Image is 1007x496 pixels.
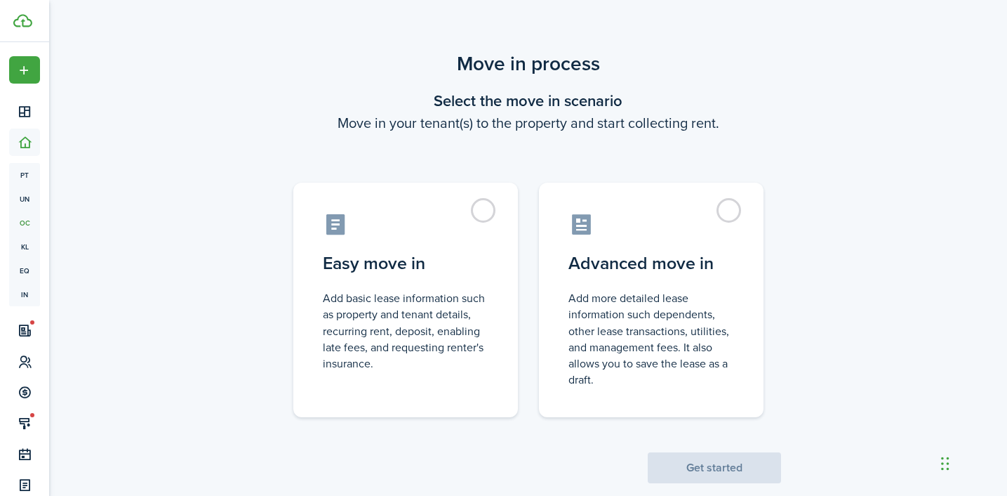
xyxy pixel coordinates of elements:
a: oc [9,211,40,235]
img: TenantCloud [13,14,32,27]
div: Drag [941,443,949,485]
button: Open menu [9,56,40,84]
control-radio-card-description: Add basic lease information such as property and tenant details, recurring rent, deposit, enablin... [323,290,488,372]
a: un [9,187,40,211]
a: eq [9,259,40,282]
a: in [9,282,40,306]
control-radio-card-description: Add more detailed lease information such dependents, other lease transactions, utilities, and man... [568,290,734,388]
iframe: Chat Widget [937,429,1007,496]
wizard-step-header-description: Move in your tenant(s) to the property and start collecting rent. [276,112,781,133]
control-radio-card-title: Easy move in [323,251,488,276]
scenario-title: Move in process [276,49,781,79]
a: kl [9,235,40,259]
wizard-step-header-title: Select the move in scenario [276,89,781,112]
a: pt [9,163,40,187]
control-radio-card-title: Advanced move in [568,251,734,276]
